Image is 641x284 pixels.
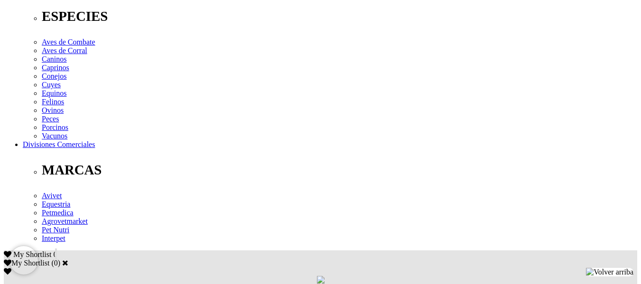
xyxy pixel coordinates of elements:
a: Petmedica [42,209,74,217]
a: Pet Nutri [42,226,69,234]
span: 0 [53,250,57,258]
a: Agrovetmarket [42,217,88,225]
a: Caninos [42,55,66,63]
label: 0 [54,259,58,267]
img: Volver arriba [586,268,633,276]
iframe: Brevo live chat [9,246,38,275]
a: Equestria [42,200,70,208]
a: Caprinos [42,64,69,72]
a: Conejos [42,72,66,80]
a: Divisiones Comerciales [23,140,95,148]
p: ESPECIES [42,9,637,24]
a: Cerrar [62,259,68,266]
a: Porcinos [42,123,68,131]
img: loading.gif [317,276,325,284]
p: MARCAS [42,162,637,178]
a: Peces [42,115,59,123]
a: Avivet [42,192,62,200]
a: Cuyes [42,81,61,89]
a: Equinos [42,89,66,97]
label: My Shortlist [4,259,49,267]
a: Aves de Corral [42,46,87,55]
a: Felinos [42,98,64,106]
a: Vacunos [42,132,67,140]
a: Ovinos [42,106,64,114]
a: Aves de Combate [42,38,95,46]
span: ( ) [51,259,60,267]
a: Interpet [42,234,65,242]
